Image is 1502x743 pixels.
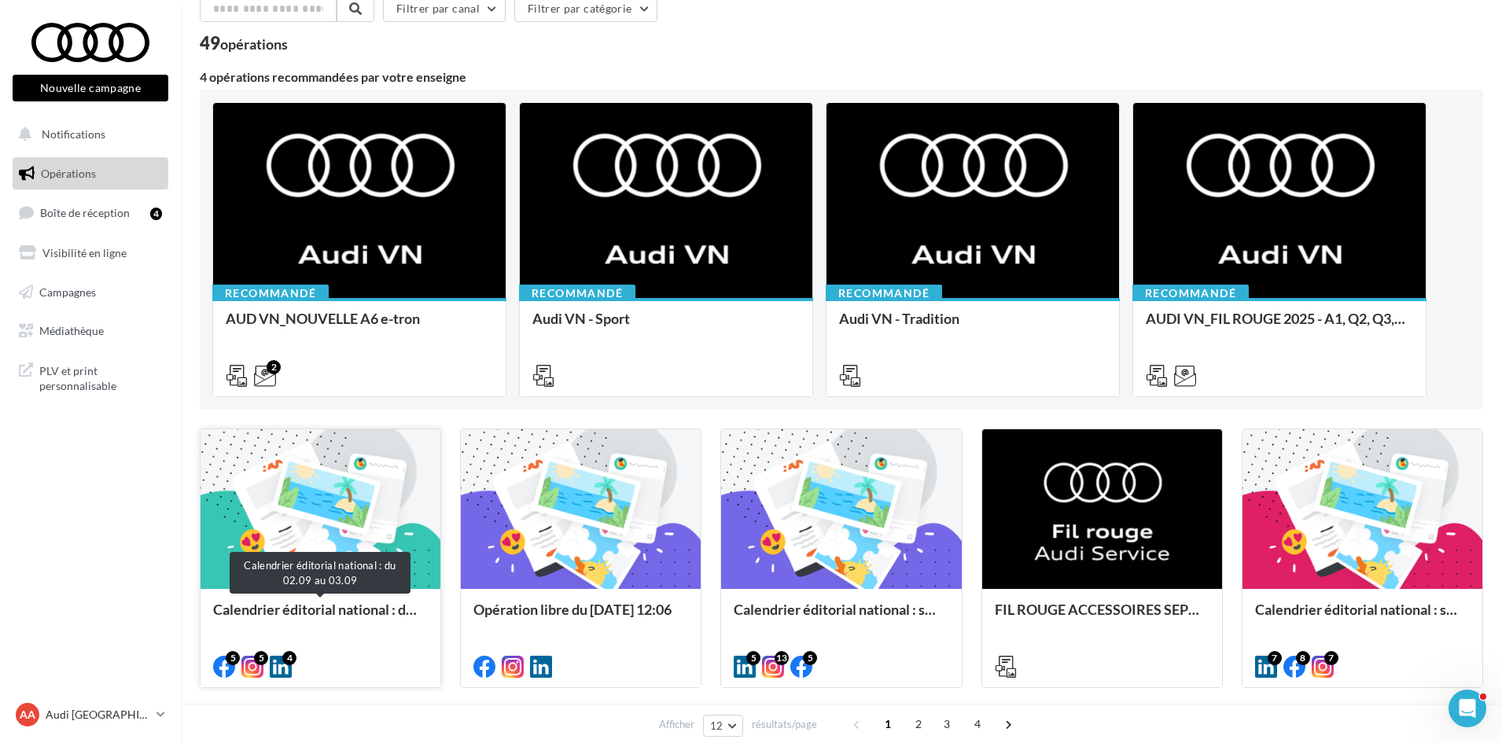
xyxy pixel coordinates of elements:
span: Campagnes [39,285,96,298]
span: Visibilité en ligne [42,246,127,259]
div: Calendrier éditorial national : semaine du 25.08 au 31.08 [734,601,948,633]
div: Calendrier éditorial national : semaines du 04.08 au 25.08 [1255,601,1470,633]
p: Audi [GEOGRAPHIC_DATA] [46,707,150,723]
a: Opérations [9,157,171,190]
div: 4 opérations recommandées par votre enseigne [200,71,1483,83]
span: Notifications [42,127,105,141]
div: Recommandé [212,285,329,302]
span: 4 [965,712,990,737]
div: Audi VN - Tradition [839,311,1106,342]
span: AA [20,707,35,723]
div: 2 [267,360,281,374]
div: AUD VN_NOUVELLE A6 e-tron [226,311,493,342]
div: 7 [1324,651,1338,665]
div: 13 [775,651,789,665]
div: 49 [200,35,288,52]
a: AA Audi [GEOGRAPHIC_DATA] [13,700,168,730]
div: 7 [1268,651,1282,665]
div: 5 [226,651,240,665]
div: 5 [803,651,817,665]
div: Calendrier éditorial national : du 02.09 au 03.09 [213,601,428,633]
div: FIL ROUGE ACCESSOIRES SEPTEMBRE - AUDI SERVICE [995,601,1209,633]
a: Médiathèque [9,314,171,348]
span: 1 [875,712,900,737]
span: 12 [710,719,723,732]
div: Recommandé [519,285,635,302]
a: Boîte de réception4 [9,196,171,230]
span: Boîte de réception [40,206,130,219]
span: 3 [934,712,959,737]
span: résultats/page [752,717,817,732]
span: Médiathèque [39,324,104,337]
a: PLV et print personnalisable [9,354,171,400]
div: Recommandé [826,285,942,302]
div: AUDI VN_FIL ROUGE 2025 - A1, Q2, Q3, Q5 et Q4 e-tron [1146,311,1413,342]
a: Visibilité en ligne [9,237,171,270]
div: 5 [746,651,760,665]
div: 8 [1296,651,1310,665]
div: Opération libre du [DATE] 12:06 [473,601,688,633]
div: 5 [254,651,268,665]
span: 2 [906,712,931,737]
a: Campagnes [9,276,171,309]
div: Calendrier éditorial national : du 02.09 au 03.09 [230,552,410,594]
button: 12 [703,715,743,737]
div: Recommandé [1132,285,1249,302]
span: Afficher [659,717,694,732]
button: Nouvelle campagne [13,75,168,101]
span: PLV et print personnalisable [39,360,162,394]
div: 4 [150,208,162,220]
div: 4 [282,651,296,665]
iframe: Intercom live chat [1449,690,1486,727]
button: Notifications [9,118,165,151]
div: Audi VN - Sport [532,311,800,342]
span: Opérations [41,167,96,180]
div: opérations [220,37,288,51]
